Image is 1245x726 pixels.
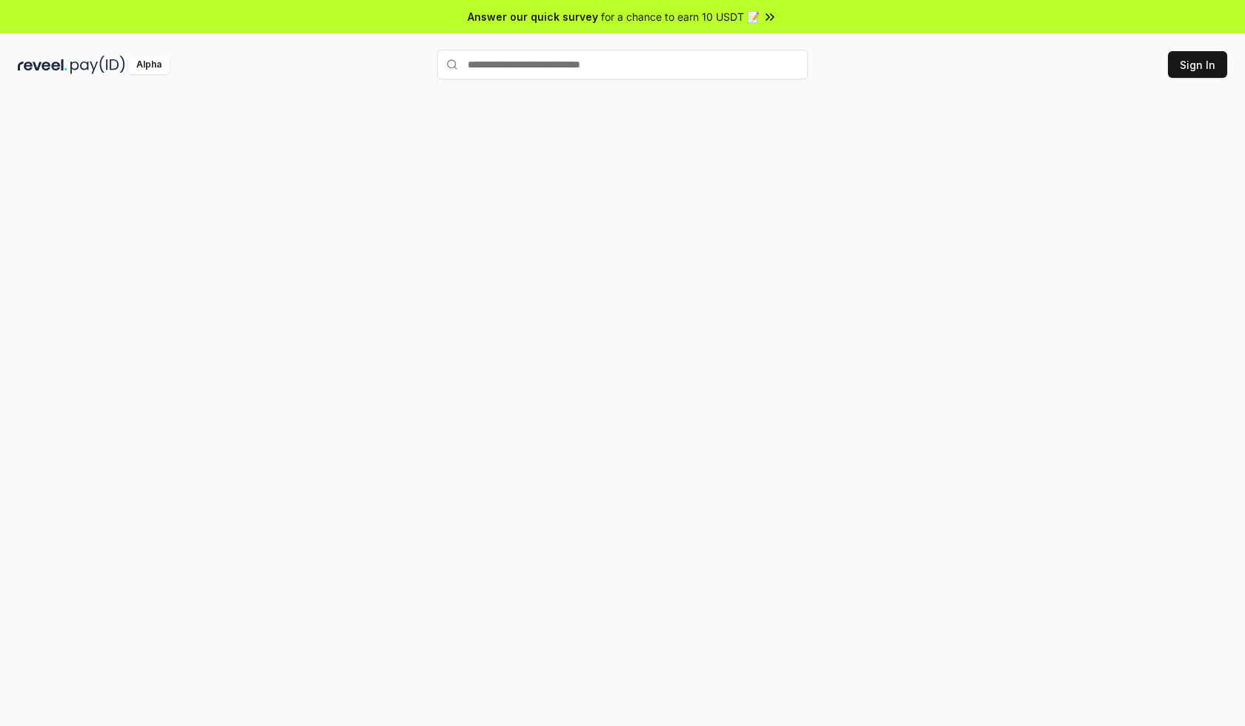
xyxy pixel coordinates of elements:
[18,56,67,74] img: reveel_dark
[601,9,760,24] span: for a chance to earn 10 USDT 📝
[468,9,598,24] span: Answer our quick survey
[70,56,125,74] img: pay_id
[1168,51,1227,78] button: Sign In
[128,56,170,74] div: Alpha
